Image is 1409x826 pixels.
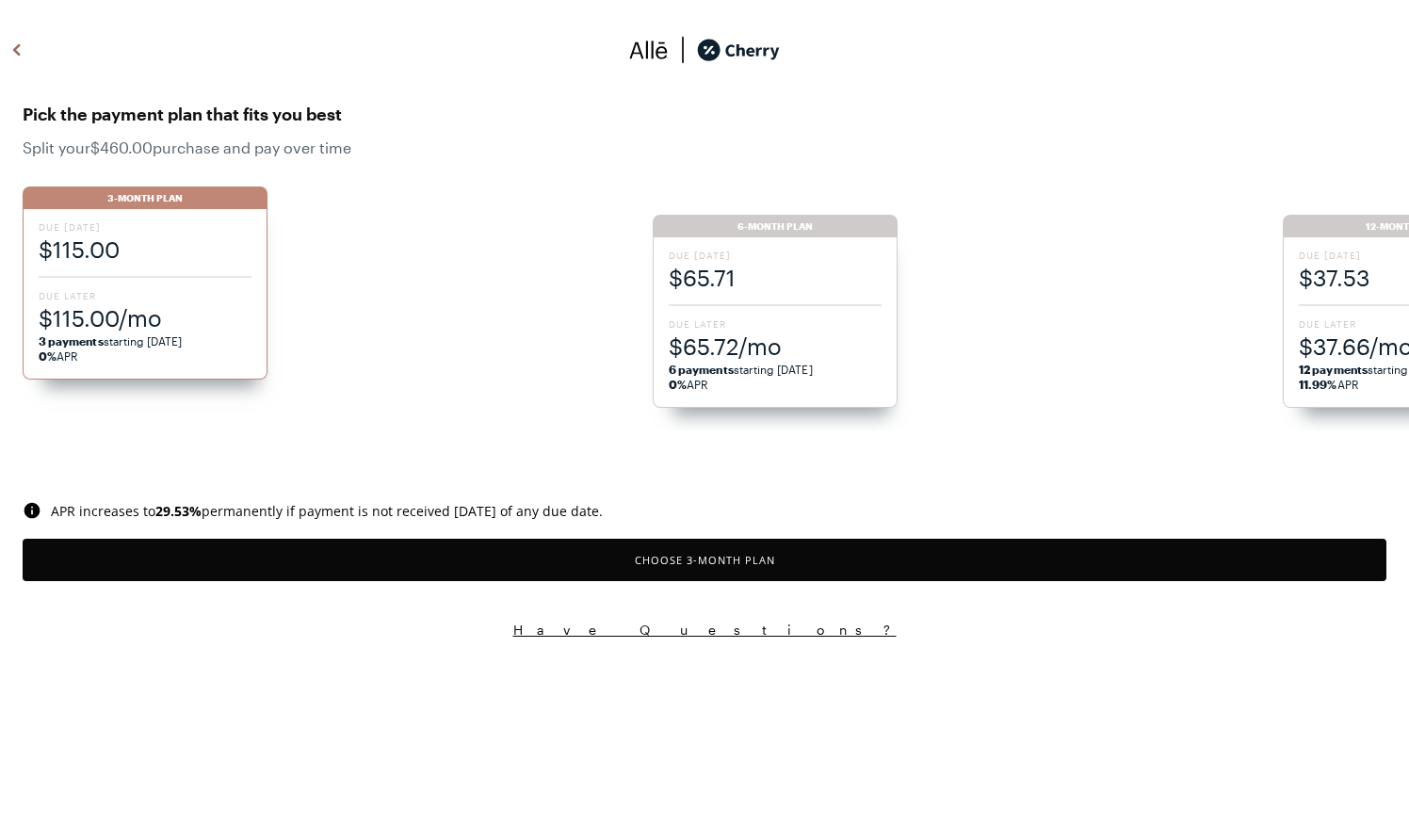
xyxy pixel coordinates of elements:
span: Due Later [39,289,251,302]
strong: 3 payments [39,334,104,348]
strong: 6 payments [669,363,734,376]
span: Pick the payment plan that fits you best [23,99,1386,129]
img: svg%3e [6,36,28,64]
span: Due [DATE] [669,249,882,262]
img: svg%3e [23,501,41,520]
div: 6-Month Plan [653,215,898,237]
span: APR increases to permanently if payment is not received [DATE] of any due date. [51,502,603,520]
strong: 12 payments [1299,363,1368,376]
strong: 0% [669,378,687,391]
span: $65.71 [669,262,882,293]
img: svg%3e [669,36,697,64]
span: Split your $460.00 purchase and pay over time [23,138,1386,156]
strong: 0% [39,349,57,363]
strong: 11.99% [1299,378,1336,391]
span: $65.72/mo [669,331,882,362]
b: 29.53 % [155,502,202,520]
button: Choose 3-Month Plan [23,539,1386,581]
span: Due [DATE] [39,220,251,234]
span: starting [DATE] APR [39,333,251,364]
img: svg%3e [629,36,669,64]
span: starting [DATE] APR [669,362,882,392]
span: $115.00 [39,234,251,265]
div: 3-Month Plan [23,186,267,209]
span: $115.00/mo [39,302,251,333]
img: cherry_black_logo-DrOE_MJI.svg [697,36,780,64]
span: Due Later [669,317,882,331]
